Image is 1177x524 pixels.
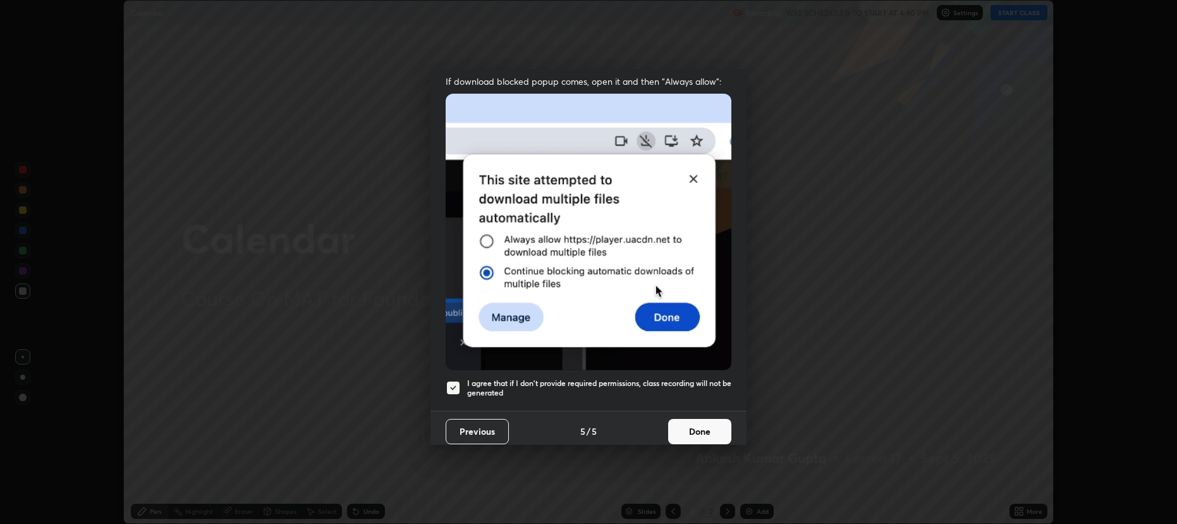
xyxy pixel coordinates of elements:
span: If download blocked popup comes, open it and then "Always allow": [446,75,731,87]
h4: / [587,425,590,438]
h5: I agree that if I don't provide required permissions, class recording will not be generated [467,378,731,398]
button: Done [668,419,731,444]
h4: 5 [580,425,585,438]
img: downloads-permission-blocked.gif [446,94,731,370]
h4: 5 [592,425,597,438]
button: Previous [446,419,509,444]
